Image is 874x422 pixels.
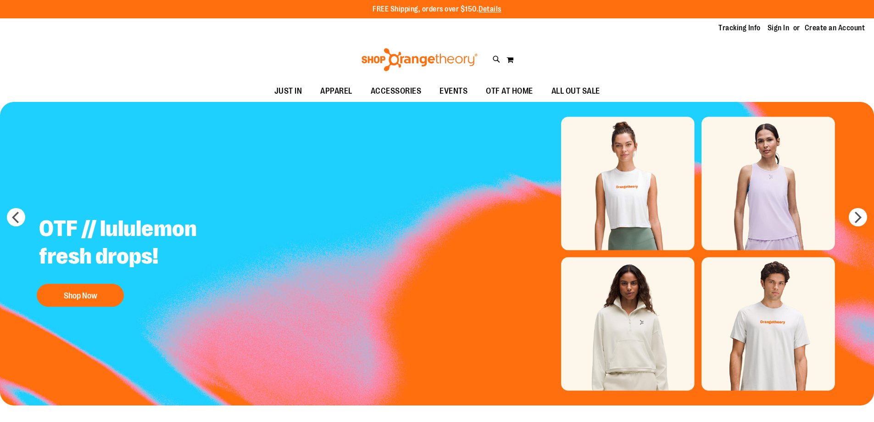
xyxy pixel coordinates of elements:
a: ALL OUT SALE [542,81,609,102]
span: ACCESSORIES [371,81,422,101]
a: EVENTS [430,81,477,102]
button: prev [7,208,25,226]
a: Details [479,5,501,13]
button: next [849,208,867,226]
span: JUST IN [274,81,302,101]
span: ALL OUT SALE [551,81,600,101]
a: Create an Account [805,23,865,33]
a: ACCESSORIES [362,81,431,102]
p: FREE Shipping, orders over $150. [373,4,501,15]
a: Sign In [768,23,790,33]
a: JUST IN [265,81,312,102]
a: Tracking Info [718,23,761,33]
a: OTF AT HOME [477,81,542,102]
h2: OTF // lululemon fresh drops! [32,208,260,279]
a: APPAREL [311,81,362,102]
a: OTF // lululemon fresh drops! Shop Now [32,208,260,311]
button: Shop Now [37,284,124,307]
img: Shop Orangetheory [360,48,479,71]
span: APPAREL [320,81,352,101]
span: EVENTS [440,81,468,101]
span: OTF AT HOME [486,81,533,101]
